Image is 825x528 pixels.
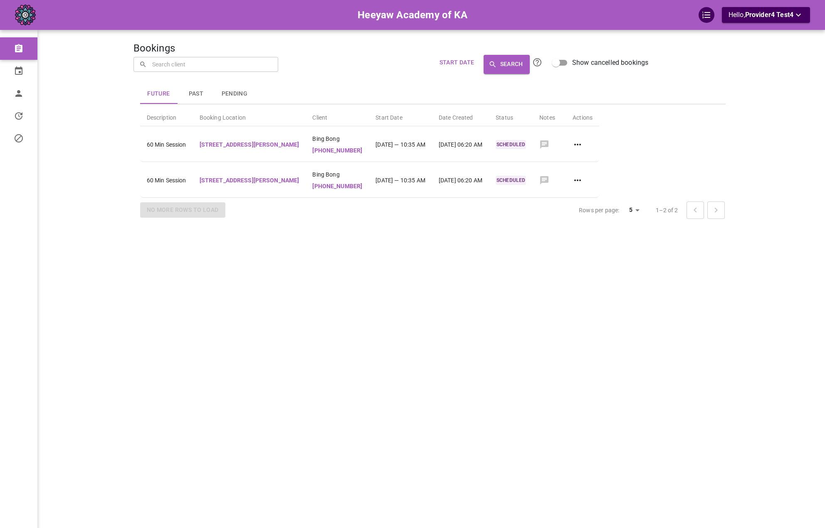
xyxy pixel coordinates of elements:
button: Hello,Provider4 Test4 [722,7,810,23]
th: Date Created [432,106,489,126]
p: Hello, [729,10,803,20]
th: Description [140,106,193,126]
td: 60 Min Session [140,164,193,198]
p: [STREET_ADDRESS][PERSON_NAME] [200,140,299,149]
img: company-logo [15,5,36,25]
span: Bing Bong [312,170,362,179]
th: Actions [566,106,599,126]
th: Start Date [369,106,432,126]
button: Search [484,55,530,74]
td: [DATE] 06:20 AM [432,164,489,198]
div: 5 [622,204,642,216]
th: Notes [533,106,566,126]
th: Client [306,106,369,126]
td: 60 Min Session [140,128,193,162]
p: 1–2 of 2 [656,206,678,214]
p: [PHONE_NUMBER] [312,146,362,155]
p: [PHONE_NUMBER] [312,182,362,191]
td: [DATE] — 10:35 AM [369,128,432,162]
td: [DATE] — 10:35 AM [369,164,432,198]
th: Status [489,106,533,126]
button: Start Date [436,55,478,70]
div: QuickStart Guide [699,7,714,23]
button: Click the Search button to submit your search. All name/email searches are CASE SENSITIVE. To sea... [530,55,545,70]
button: Past [178,84,215,104]
h6: Heeyaw Academy of KA [358,7,467,23]
p: [STREET_ADDRESS][PERSON_NAME] [200,176,299,185]
th: Booking Location [193,106,306,126]
span: Provider4 Test4 [745,11,793,19]
td: [DATE] 06:20 AM [432,128,489,162]
p: SCHEDULED [496,140,526,149]
span: Bing Bong [312,135,362,143]
button: Pending [215,84,254,104]
p: Rows per page: [579,206,619,214]
button: Future [140,84,178,104]
p: SCHEDULED [496,176,526,185]
input: Search client [150,57,272,71]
